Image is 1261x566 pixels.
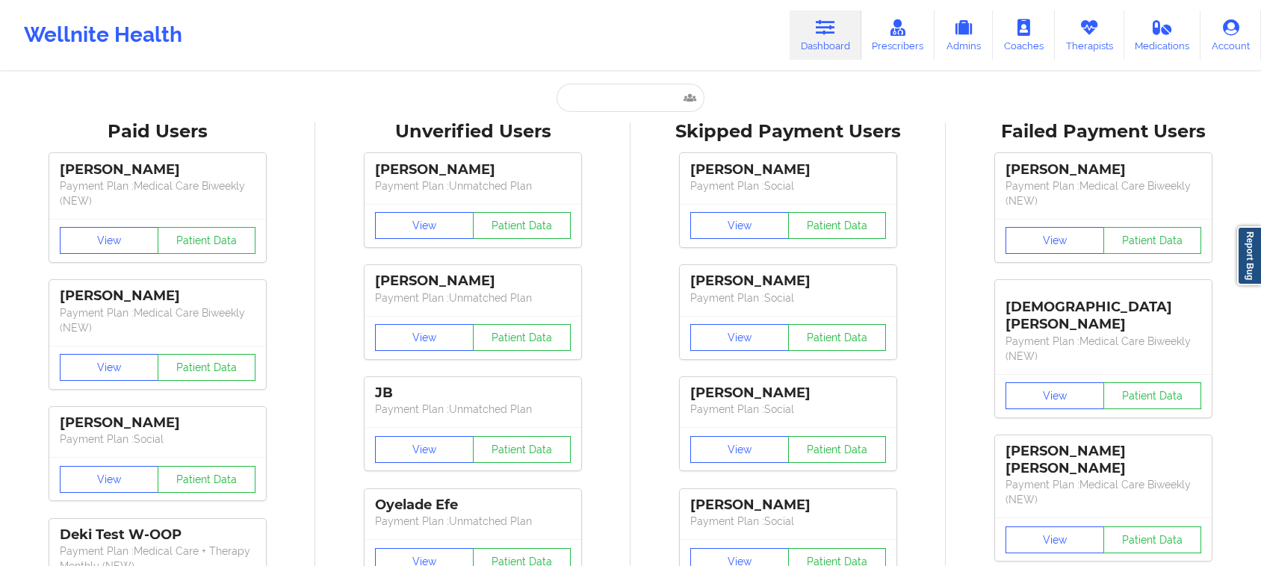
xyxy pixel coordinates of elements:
div: [PERSON_NAME] [375,161,571,178]
p: Payment Plan : Social [690,290,886,305]
p: Payment Plan : Medical Care Biweekly (NEW) [60,178,255,208]
button: Patient Data [1103,227,1202,254]
div: [DEMOGRAPHIC_DATA][PERSON_NAME] [1006,287,1201,333]
p: Payment Plan : Unmatched Plan [375,514,571,529]
button: Patient Data [788,324,887,351]
button: View [375,436,474,463]
button: Patient Data [473,436,571,463]
div: Skipped Payment Users [641,120,935,143]
p: Payment Plan : Medical Care Biweekly (NEW) [1006,178,1201,208]
button: View [60,227,158,254]
button: View [690,212,789,239]
button: Patient Data [1103,382,1202,409]
button: View [60,466,158,493]
button: View [375,212,474,239]
div: [PERSON_NAME] [PERSON_NAME] [1006,443,1201,477]
div: [PERSON_NAME] [690,161,886,178]
button: View [1006,526,1104,553]
button: Patient Data [1103,526,1202,553]
div: Unverified Users [326,120,620,143]
p: Payment Plan : Medical Care Biweekly (NEW) [1006,477,1201,507]
a: Coaches [993,10,1055,60]
p: Payment Plan : Unmatched Plan [375,402,571,417]
div: Failed Payment Users [956,120,1251,143]
div: [PERSON_NAME] [690,385,886,402]
button: Patient Data [788,436,887,463]
button: View [1006,227,1104,254]
a: Medications [1124,10,1201,60]
p: Payment Plan : Medical Care Biweekly (NEW) [1006,334,1201,364]
p: Payment Plan : Unmatched Plan [375,290,571,305]
div: JB [375,385,571,402]
a: Account [1200,10,1261,60]
a: Report Bug [1237,226,1261,285]
button: Patient Data [158,227,256,254]
button: Patient Data [473,324,571,351]
button: Patient Data [158,466,256,493]
button: View [1006,382,1104,409]
a: Dashboard [790,10,861,60]
a: Admins [935,10,993,60]
p: Payment Plan : Social [60,432,255,447]
div: Oyelade Efe [375,497,571,514]
p: Payment Plan : Social [690,514,886,529]
button: View [690,436,789,463]
p: Payment Plan : Social [690,178,886,193]
button: View [690,324,789,351]
a: Prescribers [861,10,935,60]
button: Patient Data [473,212,571,239]
div: [PERSON_NAME] [690,273,886,290]
a: Therapists [1055,10,1124,60]
div: Paid Users [10,120,305,143]
div: [PERSON_NAME] [690,497,886,514]
button: View [375,324,474,351]
div: [PERSON_NAME] [60,287,255,305]
p: Payment Plan : Medical Care Biweekly (NEW) [60,305,255,335]
div: [PERSON_NAME] [375,273,571,290]
div: Deki Test W-OOP [60,526,255,544]
p: Payment Plan : Social [690,402,886,417]
button: Patient Data [158,354,256,381]
button: View [60,354,158,381]
div: [PERSON_NAME] [1006,161,1201,178]
button: Patient Data [788,212,887,239]
div: [PERSON_NAME] [60,414,255,432]
div: [PERSON_NAME] [60,161,255,178]
p: Payment Plan : Unmatched Plan [375,178,571,193]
